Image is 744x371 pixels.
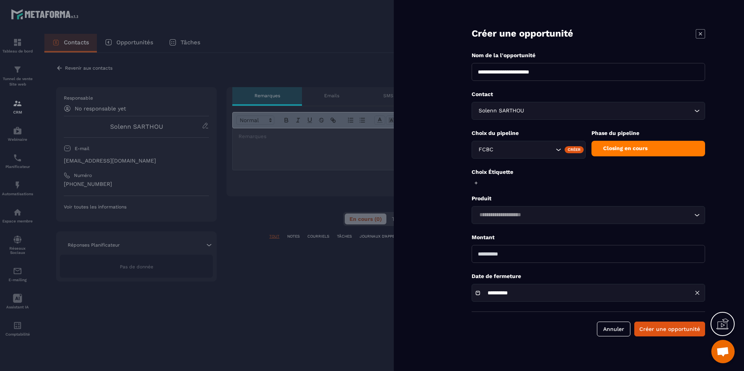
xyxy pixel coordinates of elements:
div: Search for option [472,141,586,159]
button: Créer une opportunité [634,322,705,336]
div: Créer [565,146,584,153]
p: Montant [472,234,705,241]
span: Solenn SARTHOU [477,107,526,115]
div: Ouvrir le chat [711,340,735,363]
p: Créer une opportunité [472,27,573,40]
p: Produit [472,195,705,202]
p: Nom de la l'opportunité [472,52,705,59]
p: Date de fermeture [472,273,705,280]
div: Search for option [472,102,705,120]
button: Annuler [597,322,630,336]
input: Search for option [526,107,692,115]
input: Search for option [477,211,692,219]
div: Search for option [472,206,705,224]
p: Choix du pipeline [472,129,586,137]
input: Search for option [504,145,554,154]
p: Choix Étiquette [472,168,705,176]
span: FCBC [477,145,504,154]
p: Phase du pipeline [591,129,705,137]
p: Contact [472,91,705,98]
